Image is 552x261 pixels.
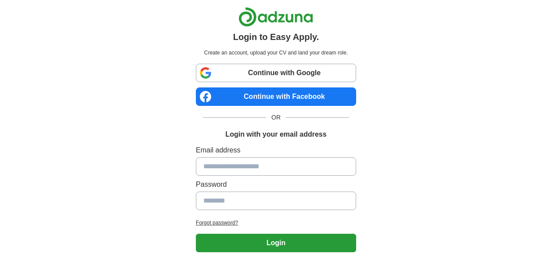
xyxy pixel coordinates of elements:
[196,179,356,190] label: Password
[238,7,313,27] img: Adzuna logo
[196,219,356,227] a: Forgot password?
[266,113,286,122] span: OR
[198,49,354,57] p: Create an account, upload your CV and land your dream role.
[233,30,319,43] h1: Login to Easy Apply.
[196,145,356,156] label: Email address
[225,129,326,140] h1: Login with your email address
[196,234,356,252] button: Login
[196,87,356,106] a: Continue with Facebook
[196,64,356,82] a: Continue with Google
